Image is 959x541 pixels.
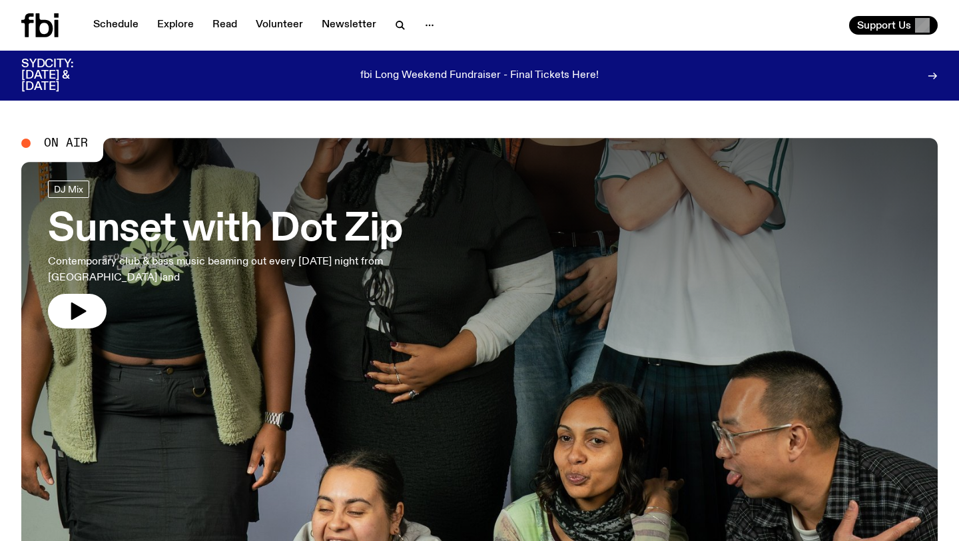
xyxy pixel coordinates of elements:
[849,16,938,35] button: Support Us
[85,16,147,35] a: Schedule
[360,70,599,82] p: fbi Long Weekend Fundraiser - Final Tickets Here!
[857,19,911,31] span: Support Us
[21,59,107,93] h3: SYDCITY: [DATE] & [DATE]
[314,16,384,35] a: Newsletter
[204,16,245,35] a: Read
[54,185,83,195] span: DJ Mix
[48,181,402,328] a: Sunset with Dot ZipContemporary club & bass music beaming out every [DATE] night from [GEOGRAPHIC...
[149,16,202,35] a: Explore
[44,137,88,149] span: On Air
[48,211,402,249] h3: Sunset with Dot Zip
[248,16,311,35] a: Volunteer
[48,254,389,286] p: Contemporary club & bass music beaming out every [DATE] night from [GEOGRAPHIC_DATA] land
[48,181,89,198] a: DJ Mix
